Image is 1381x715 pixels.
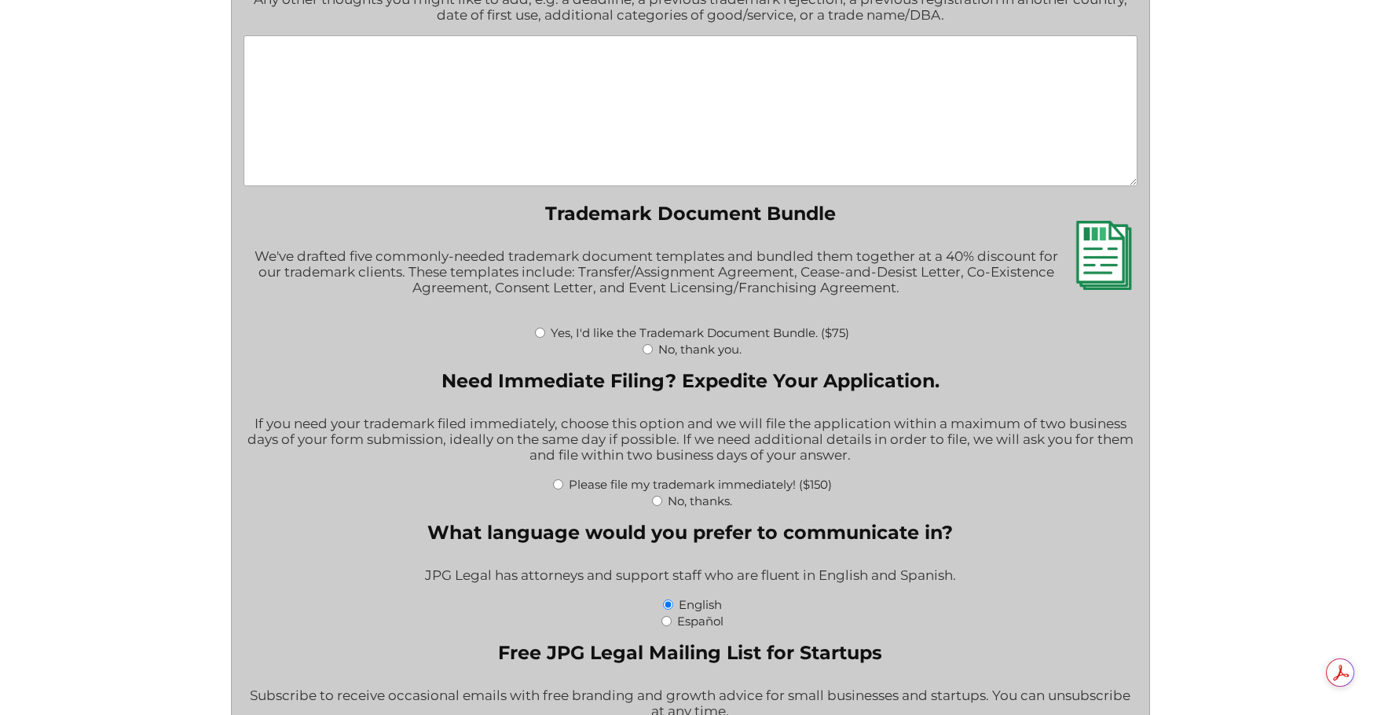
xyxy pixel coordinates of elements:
[569,477,832,492] label: Please file my trademark immediately! ($150)
[498,641,882,664] legend: Free JPG Legal Mailing List for Startups
[244,238,1138,324] div: We've drafted five commonly-needed trademark document templates and bundled them together at a 40...
[545,202,836,225] legend: Trademark Document Bundle
[679,597,722,612] label: English
[668,493,732,508] label: No, thanks.
[1069,221,1138,290] img: Trademark Document Bundle
[677,614,723,629] label: Español
[441,369,940,392] legend: Need Immediate Filing? Expedite Your Application.
[427,521,953,544] legend: What language would you prefer to communicate in?
[658,342,742,357] label: No, thank you.
[551,325,849,340] label: Yes, I'd like the Trademark Document Bundle. ($75)
[244,405,1138,475] div: If you need your trademark filed immediately, choose this option and we will file the application...
[244,557,1138,596] div: JPG Legal has attorneys and support staff who are fluent in English and Spanish.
